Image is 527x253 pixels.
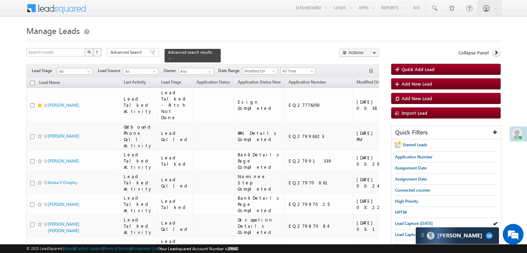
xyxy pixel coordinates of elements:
a: [PERSON_NAME] [48,158,79,164]
a: Show All Items [204,68,213,75]
div: EQ27991339 [289,158,350,164]
span: Lead Talked Activity [124,217,153,235]
span: All [123,68,156,75]
div: EQ27776359 [289,102,350,108]
span: Assignment Date [395,165,427,171]
span: Date Range [218,68,242,74]
a: Application Status New [234,78,284,87]
a: [PERSON_NAME] [48,103,79,108]
span: Owner [164,68,178,74]
div: [DATE] 03:16 PM [357,220,401,232]
span: Collapse Panel [458,50,489,56]
div: PAN Details Completed [238,130,282,142]
a: Last Activity [120,78,149,87]
a: Lead Stage [158,78,185,87]
img: carter-drag [420,232,425,238]
a: Modified On [242,68,278,75]
span: Quick Add Lead [402,66,434,72]
div: [DATE] 03:22 PM [357,198,401,210]
span: Lead Talked Activity [124,96,153,114]
div: Lead Called [161,130,190,142]
span: Lead Talked Activity [124,173,153,192]
span: Lead Capture [DATE] [395,221,433,226]
div: Lead Talked - Pitch Not Done [161,89,190,121]
span: Application Status New [238,79,281,85]
a: All [57,68,93,75]
span: High Priority [395,199,418,204]
span: Application Number [289,79,326,85]
div: Occupation Details Completed [238,217,282,235]
div: Lead Called [161,220,190,232]
a: Application Number [285,78,330,87]
span: Modified On [243,68,275,74]
a: Terms of Service [104,246,131,251]
span: Outbound Phone Call Activity [124,124,153,149]
a: Lead Name [36,79,63,88]
div: Esign Completed [238,99,282,111]
a: Acceptable Use [132,246,158,251]
span: ? [96,49,99,55]
span: Application Number [395,154,432,159]
span: Starred Leads [403,142,427,147]
div: EQ27987084 [289,223,350,229]
span: Lead Source [98,68,123,74]
span: Lead Stage [32,68,57,74]
a: All [123,68,158,75]
span: Lead Stage [161,79,181,85]
input: Type to Search [178,68,214,75]
input: Check all records [30,81,35,85]
a: Modified On [353,78,383,87]
span: Add New Lead [402,95,432,101]
div: [DATE] 03:24 PM [357,176,401,189]
a: Contact Support [75,246,103,251]
div: BankDetails Page Completed [238,195,282,213]
a: Application Status [193,78,234,87]
span: All Time [281,68,314,74]
span: All [58,68,90,75]
img: Carter [427,232,434,239]
span: Modified On [357,79,380,85]
span: Lead Talked Activity [124,195,153,213]
a: All Time [280,68,316,75]
div: [DATE] 03:34 PM [357,130,401,142]
div: Lead Called [161,176,190,189]
span: Advanced search results [168,50,212,55]
span: Lead Talked Activity [124,151,153,170]
div: Quick Filters [392,126,501,139]
span: 39660 [228,246,238,251]
span: Import Lead [402,110,427,116]
span: HPTM [395,210,407,215]
div: carter-dragCarter[PERSON_NAME]18 [415,227,499,244]
div: Lead Talked [161,198,190,210]
span: Assignment Date. [395,176,428,182]
div: [DATE] 03:29 PM [357,155,401,167]
span: Lead Capture [DATE] [395,232,433,237]
button: ? [93,48,102,56]
span: © 2025 LeadSquared | | | | | [26,245,238,252]
a: [PERSON_NAME] [48,202,79,207]
span: Advanced Search [111,49,144,55]
a: About [64,246,74,251]
span: Manage Leads [26,25,80,36]
div: EQ27996323 [289,133,350,139]
a: [PERSON_NAME] [48,133,79,139]
span: Add New Lead [402,81,432,87]
div: BankDetails Page Completed [238,151,282,170]
div: Lead Talked [161,155,190,167]
div: EQ27997025 [289,201,350,207]
div: [DATE] 03:38 PM [357,99,401,111]
div: EQ27970861 [289,180,350,186]
span: Messages [395,243,413,248]
a: [PERSON_NAME] [PERSON_NAME] [48,221,79,233]
button: Actions [339,48,379,57]
div: Nominee Step Completed [238,173,282,192]
img: Search [87,50,91,54]
span: Your Leadsquared Account Number is [159,246,238,251]
span: Connected counter [395,187,430,193]
span: Carter [437,232,482,239]
a: Atoka V Chophy [48,180,77,185]
span: Application Status [196,79,230,85]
